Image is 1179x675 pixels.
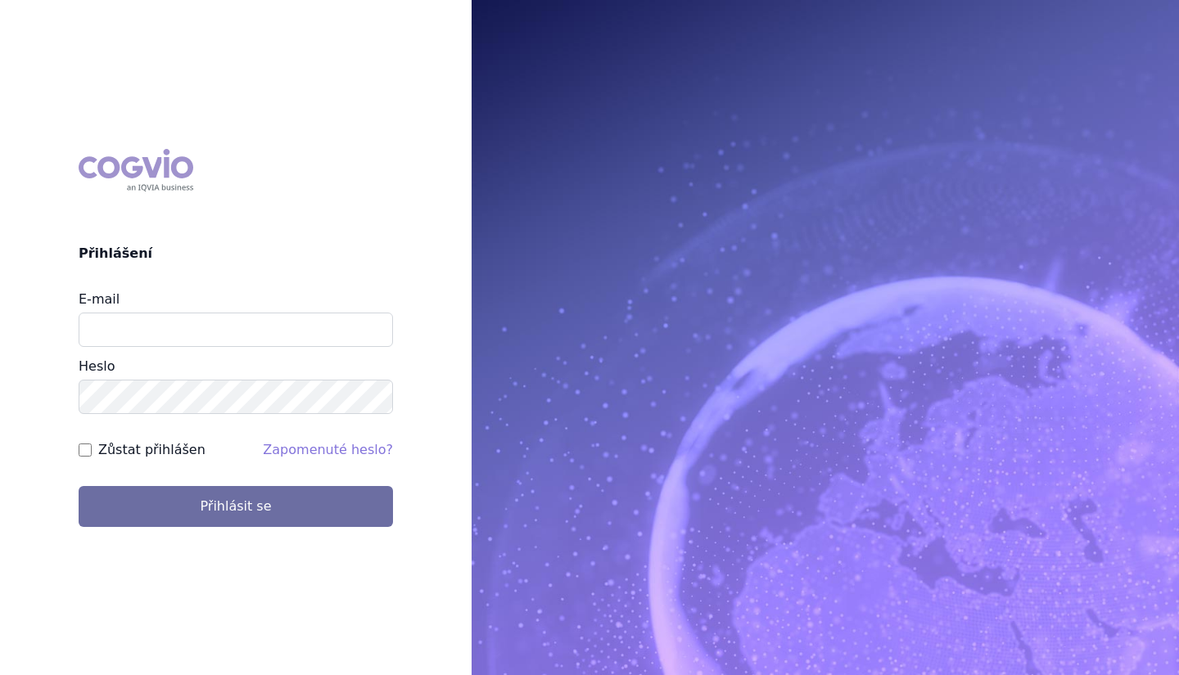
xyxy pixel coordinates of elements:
[79,486,393,527] button: Přihlásit se
[98,440,206,460] label: Zůstat přihlášen
[79,244,393,263] h2: Přihlášení
[79,291,120,307] label: E-mail
[79,358,115,374] label: Heslo
[263,442,393,457] a: Zapomenuté heslo?
[79,149,193,191] div: COGVIO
